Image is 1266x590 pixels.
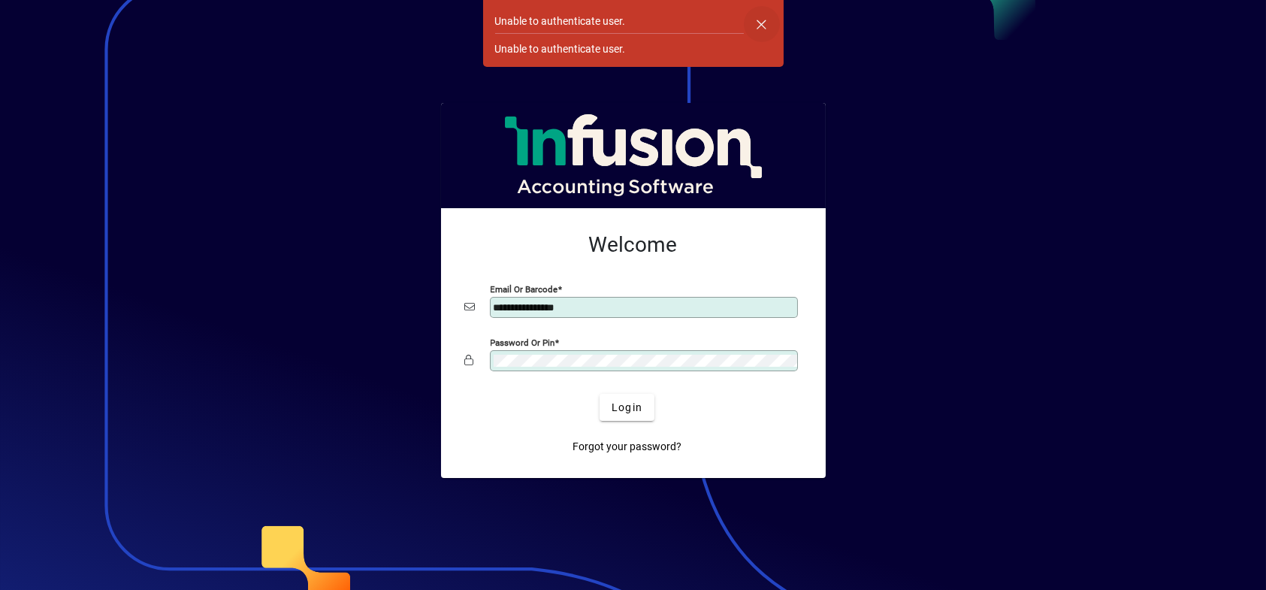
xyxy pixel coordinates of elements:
a: Forgot your password? [567,433,687,460]
div: Unable to authenticate user. [495,14,626,29]
button: Login [600,394,654,421]
mat-label: Password or Pin [491,337,555,348]
button: Dismiss [744,6,780,42]
div: Unable to authenticate user. [495,41,626,57]
span: Forgot your password? [573,439,681,455]
h2: Welcome [465,232,802,258]
span: Login [612,400,642,416]
mat-label: Email or Barcode [491,284,558,295]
